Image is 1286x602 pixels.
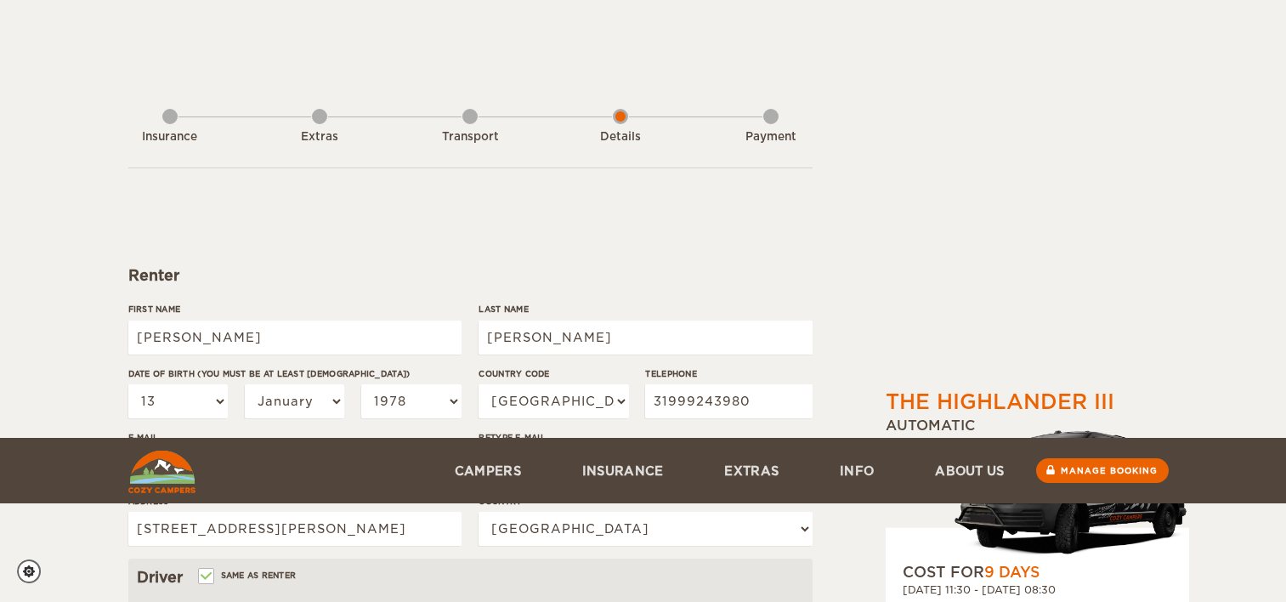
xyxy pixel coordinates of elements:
input: e.g. 1 234 567 890 [645,384,812,418]
a: Manage booking [1036,458,1169,483]
div: Automatic 4x4 [886,417,1189,562]
label: Date of birth (You must be at least [DEMOGRAPHIC_DATA]) [128,367,462,380]
div: [DATE] 11:30 - [DATE] 08:30 [903,582,1172,597]
label: First Name [128,303,462,315]
input: e.g. Smith [479,321,812,355]
a: Info [809,438,904,503]
label: Retype E-mail [479,431,812,444]
input: Same as renter [200,572,211,583]
div: Renter [128,265,813,286]
input: e.g. Street, City, Zip Code [128,512,462,546]
a: About us [904,438,1034,503]
img: Cozy Campers [128,451,195,493]
div: Transport [423,129,517,145]
a: Insurance [552,438,694,503]
span: 9 Days [984,564,1040,581]
a: Cookie settings [17,559,52,583]
label: Country Code [479,367,628,380]
label: Telephone [645,367,812,380]
div: Driver [137,567,804,588]
div: Details [574,129,667,145]
label: Same as renter [200,567,297,583]
div: Payment [724,129,818,145]
img: stor-langur-4.png [954,422,1189,562]
div: COST FOR [903,562,1172,582]
div: Insurance [123,129,217,145]
input: e.g. William [128,321,462,355]
a: Campers [424,438,552,503]
div: Extras [273,129,366,145]
label: Last Name [479,303,812,315]
div: The Highlander III [886,388,1114,417]
label: E-mail [128,431,462,444]
a: Extras [694,438,809,503]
